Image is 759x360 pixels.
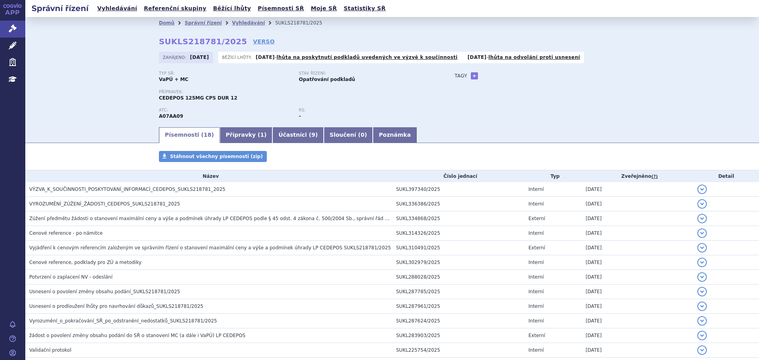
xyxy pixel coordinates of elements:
[29,347,72,353] span: Validační protokol
[29,230,103,236] span: Cenové reference - po námitce
[211,3,253,14] a: Běžící lhůty
[455,71,467,81] h3: Tagy
[582,182,693,197] td: [DATE]
[582,197,693,211] td: [DATE]
[159,108,291,113] p: ATC:
[142,3,209,14] a: Referenční skupiny
[25,170,392,182] th: Název
[582,226,693,241] td: [DATE]
[275,17,332,29] li: SUKLS218781/2025
[529,347,544,353] span: Interní
[582,343,693,358] td: [DATE]
[373,127,417,143] a: Poznámka
[159,37,247,46] strong: SUKLS218781/2025
[693,170,759,182] th: Detail
[185,20,222,26] a: Správní řízení
[468,55,487,60] strong: [DATE]
[697,258,707,267] button: detail
[277,55,458,60] a: lhůta na poskytnutí podkladů uvedených ve výzvě k součinnosti
[29,289,180,294] span: Usnesení o povolení změny obsahu podání_SUKLS218781/2025
[163,54,188,60] span: Zahájeno:
[529,245,545,251] span: Externí
[392,211,525,226] td: SUKL334868/2025
[697,302,707,311] button: detail
[697,185,707,194] button: detail
[582,255,693,270] td: [DATE]
[232,20,265,26] a: Vyhledávání
[299,77,355,82] strong: Opatřování podkladů
[582,270,693,285] td: [DATE]
[529,187,544,192] span: Interní
[468,54,580,60] p: -
[529,216,545,221] span: Externí
[361,132,364,138] span: 0
[253,38,275,45] a: VERSO
[29,201,180,207] span: VYROZUMĚNÍ_ZÚŽENÍ_ŽÁDOSTI_CEDEPOS_SUKLS218781_2025
[582,328,693,343] td: [DATE]
[29,274,113,280] span: Potvrzení o zaplacení NV - odeslání
[324,127,373,143] a: Sloučení (0)
[392,255,525,270] td: SUKL302979/2025
[697,272,707,282] button: detail
[529,230,544,236] span: Interní
[25,3,95,14] h2: Správní řízení
[392,182,525,197] td: SUKL397340/2025
[582,170,693,182] th: Zveřejněno
[204,132,211,138] span: 18
[697,345,707,355] button: detail
[260,132,264,138] span: 1
[471,72,478,79] a: +
[392,197,525,211] td: SUKL336386/2025
[697,214,707,223] button: detail
[29,318,217,324] span: Vyrozumění_o_pokračování_SŘ_po_odstranění_nedostatků_SUKLS218781/2025
[697,316,707,326] button: detail
[529,201,544,207] span: Interní
[529,289,544,294] span: Interní
[392,314,525,328] td: SUKL287624/2025
[697,228,707,238] button: detail
[256,54,458,60] p: -
[29,303,203,309] span: Usnesení o prodloužení lhůty pro navrhování důkazů_SUKLS218781/2025
[392,328,525,343] td: SUKL283903/2025
[582,241,693,255] td: [DATE]
[159,71,291,76] p: Typ SŘ:
[159,77,188,82] strong: VaPÚ + MC
[272,127,323,143] a: Účastníci (9)
[159,127,220,143] a: Písemnosti (18)
[222,54,254,60] span: Běžící lhůty:
[299,113,301,119] strong: -
[392,343,525,358] td: SUKL225754/2025
[299,71,431,76] p: Stav řízení:
[299,108,431,113] p: RS:
[582,285,693,299] td: [DATE]
[159,113,183,119] strong: VANKOMYCIN
[392,285,525,299] td: SUKL287785/2025
[529,274,544,280] span: Interní
[697,287,707,296] button: detail
[255,3,306,14] a: Písemnosti SŘ
[29,333,245,338] span: žádost o povolení změny obsahu podání do SŘ o stanovení MC (a dále i VaPÚ) LP CEDEPOS
[529,260,544,265] span: Interní
[29,216,432,221] span: Zúžení předmětu žádosti o stanovení maximální ceny a výše a podmínek úhrady LP CEDEPOS podle § 45...
[392,226,525,241] td: SUKL314326/2025
[582,211,693,226] td: [DATE]
[190,55,209,60] strong: [DATE]
[392,299,525,314] td: SUKL287961/2025
[29,187,225,192] span: VÝZVA_K_SOUČINNOSTI_POSKYTOVÁNÍ_INFORMACÍ_CEDEPOS_SUKLS218781_2025
[651,174,658,179] abbr: (?)
[29,245,391,251] span: Vyjádření k cenovým referencím založeným ve správním řízení o stanovení maximální ceny a výše a p...
[529,318,544,324] span: Interní
[392,241,525,255] td: SUKL310491/2025
[582,314,693,328] td: [DATE]
[29,260,142,265] span: Cenové reference, podklady pro ZÚ a metodiky
[159,90,439,94] p: Přípravek:
[220,127,272,143] a: Přípravky (1)
[582,299,693,314] td: [DATE]
[525,170,582,182] th: Typ
[256,55,275,60] strong: [DATE]
[312,132,315,138] span: 9
[697,331,707,340] button: detail
[392,270,525,285] td: SUKL288028/2025
[341,3,388,14] a: Statistiky SŘ
[392,170,525,182] th: Číslo jednací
